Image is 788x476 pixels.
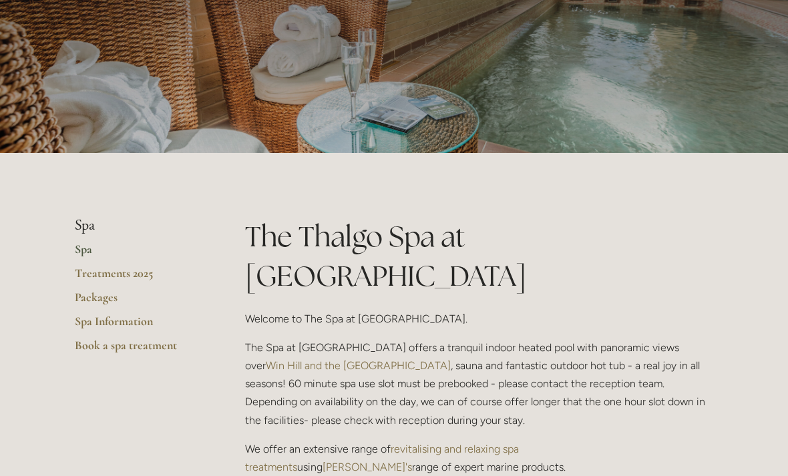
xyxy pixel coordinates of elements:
[75,314,202,338] a: Spa Information
[75,290,202,314] a: Packages
[75,266,202,290] a: Treatments 2025
[266,359,451,372] a: Win Hill and the [GEOGRAPHIC_DATA]
[245,310,713,328] p: Welcome to The Spa at [GEOGRAPHIC_DATA].
[245,440,713,476] p: We offer an extensive range of using range of expert marine products.
[75,242,202,266] a: Spa
[245,338,713,429] p: The Spa at [GEOGRAPHIC_DATA] offers a tranquil indoor heated pool with panoramic views over , sau...
[323,461,412,473] a: [PERSON_NAME]'s
[75,338,202,362] a: Book a spa treatment
[245,217,713,296] h1: The Thalgo Spa at [GEOGRAPHIC_DATA]
[75,217,202,234] li: Spa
